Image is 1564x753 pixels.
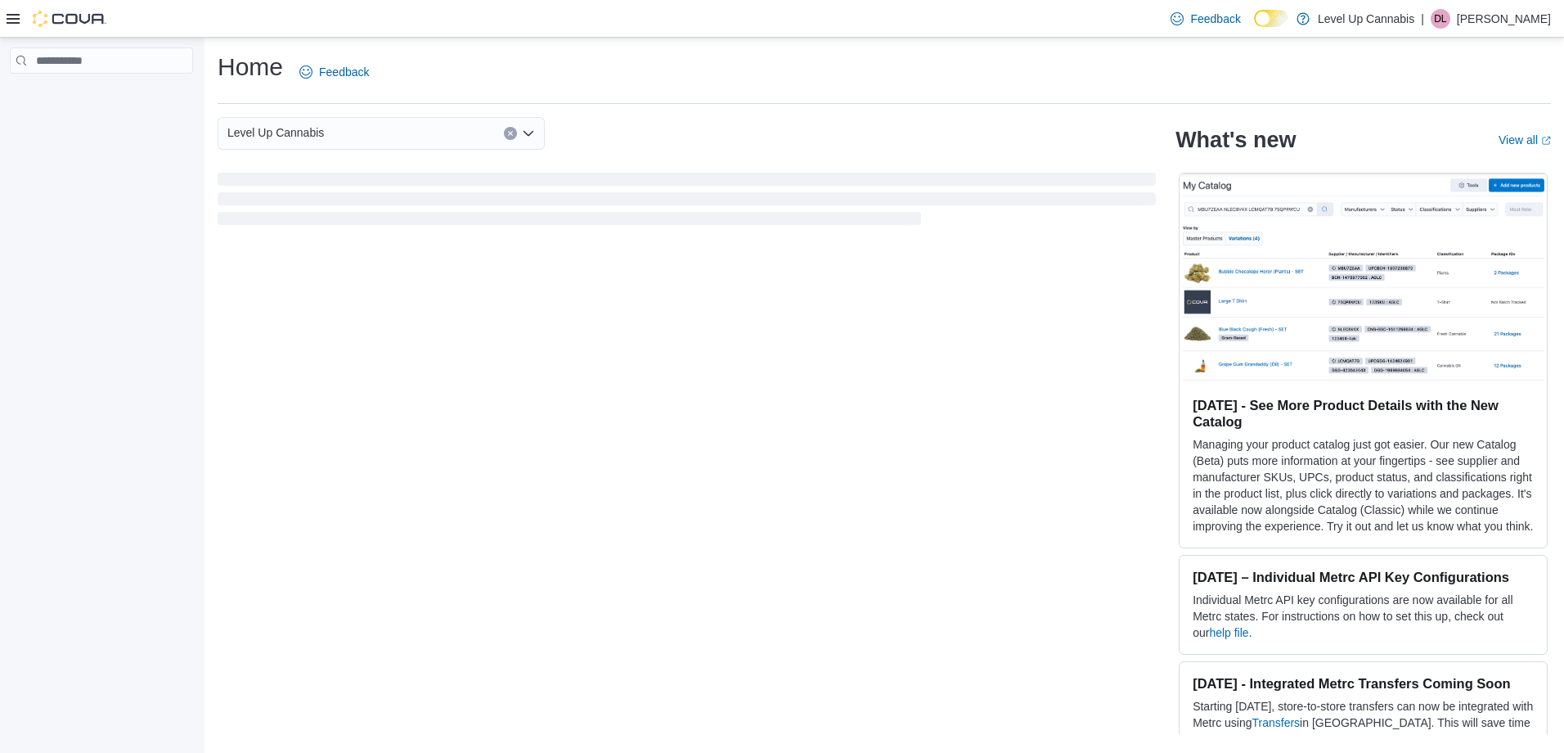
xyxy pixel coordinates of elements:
[1164,2,1247,35] a: Feedback
[33,11,106,27] img: Cova
[1193,397,1534,430] h3: [DATE] - See More Product Details with the New Catalog
[1421,9,1424,29] p: |
[522,127,535,140] button: Open list of options
[1193,569,1534,585] h3: [DATE] – Individual Metrc API Key Configurations
[10,77,193,116] nav: Complex example
[1541,136,1551,146] svg: External link
[218,51,283,83] h1: Home
[1193,436,1534,534] p: Managing your product catalog just got easier. Our new Catalog (Beta) puts more information at yo...
[1499,133,1551,147] a: View allExternal link
[1252,716,1301,729] a: Transfers
[1175,127,1296,153] h2: What's new
[504,127,517,140] button: Clear input
[1318,9,1414,29] p: Level Up Cannabis
[1193,675,1534,692] h3: [DATE] - Integrated Metrc Transfers Coming Soon
[1457,9,1551,29] p: [PERSON_NAME]
[227,123,324,142] span: Level Up Cannabis
[1209,626,1248,639] a: help file
[1431,9,1450,29] div: Daanyaal Lodhi
[293,56,375,88] a: Feedback
[218,176,1156,228] span: Loading
[1190,11,1240,27] span: Feedback
[1193,592,1534,641] p: Individual Metrc API key configurations are now available for all Metrc states. For instructions ...
[1434,9,1446,29] span: DL
[1254,27,1255,28] span: Dark Mode
[319,64,369,80] span: Feedback
[1254,10,1288,27] input: Dark Mode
